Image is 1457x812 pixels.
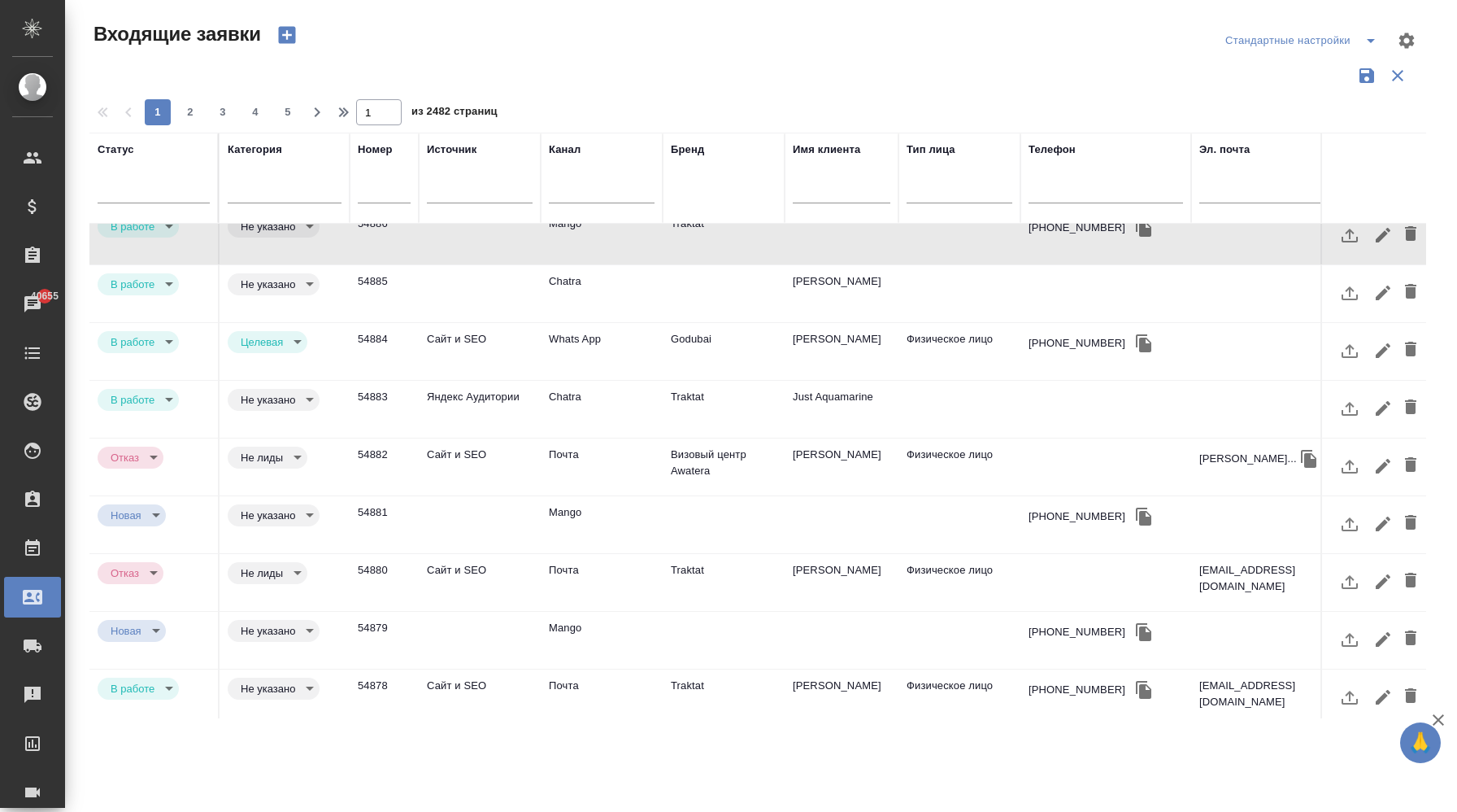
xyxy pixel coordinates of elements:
[1330,620,1369,659] button: Загрузить файл
[236,566,288,580] button: Не лиды
[1029,142,1076,158] div: Телефон
[228,447,307,469] div: В работе
[98,447,163,469] div: В работе
[1369,389,1397,428] button: Редактировать
[358,142,393,158] div: Номер
[1330,331,1369,370] button: Загрузить файл
[419,554,541,611] td: Сайт и SEO
[242,104,268,120] span: 4
[228,562,307,584] div: В работе
[898,670,1020,727] td: Физическое лицо
[785,265,898,322] td: [PERSON_NAME]
[1330,562,1369,601] button: Загрузить файл
[350,207,419,264] td: 54886
[1369,562,1397,601] button: Редактировать
[785,439,898,495] td: [PERSON_NAME]
[236,509,300,522] button: Не указано
[1029,682,1125,698] div: [PHONE_NUMBER]
[411,102,498,125] span: из 2482 страниц
[98,273,179,295] div: В работе
[350,381,419,438] td: 54883
[1199,562,1321,595] p: [EMAIL_ADDRESS][DOMAIN_NAME]
[663,670,785,727] td: Traktat
[236,220,300,234] button: Не указано
[106,393,159,407] button: В работе
[228,562,341,584] div: Это спам, фрилансеры, текущие клиенты и т.д.
[785,323,898,380] td: [PERSON_NAME]
[1369,447,1397,486] button: Редактировать
[210,104,236,120] span: 3
[1221,28,1387,54] div: split button
[1369,620,1397,659] button: Редактировать
[106,335,159,349] button: В работе
[350,612,419,669] td: 54879
[785,554,898,611] td: [PERSON_NAME]
[228,389,320,411] div: В работе
[106,624,146,638] button: Новая
[1199,678,1321,710] p: [EMAIL_ADDRESS][DOMAIN_NAME]
[1199,451,1297,467] p: [PERSON_NAME]...
[98,504,166,526] div: В работе
[427,142,476,158] div: Источник
[98,389,179,411] div: В работе
[1351,60,1382,91] button: Сохранить фильтры
[106,509,146,522] button: Новая
[98,216,179,238] div: В работе
[106,451,144,465] button: Отказ
[1132,678,1156,702] button: Скопировать
[98,678,179,700] div: В работе
[419,323,541,380] td: Сайт и SEO
[350,323,419,380] td: 54884
[663,439,785,495] td: Визовый центр Awatera
[350,554,419,611] td: 54880
[1407,726,1434,760] span: 🙏
[228,504,320,526] div: В работе
[663,207,785,264] td: Traktat
[350,670,419,727] td: 54878
[98,620,166,642] div: В работе
[1397,504,1424,544] button: Удалить
[419,381,541,438] td: Яндекс Аудитории
[898,439,1020,495] td: Физическое лицо
[663,554,785,611] td: Traktat
[210,99,236,125] button: 3
[21,288,68,304] span: 40655
[1029,509,1125,525] div: [PHONE_NUMBER]
[1369,331,1397,370] button: Редактировать
[1397,678,1424,717] button: Удалить
[793,142,860,158] div: Имя клиента
[541,554,663,611] td: Почта
[1132,504,1156,529] button: Скопировать
[907,142,955,158] div: Тип лица
[1029,220,1125,236] div: [PHONE_NUMBER]
[275,104,301,120] span: 5
[1369,216,1397,255] button: Редактировать
[267,21,307,49] button: Создать
[1330,389,1369,428] button: Загрузить файл
[549,142,581,158] div: Канал
[1387,21,1426,60] span: Настроить таблицу
[236,335,288,349] button: Целевая
[236,451,288,465] button: Не лиды
[1330,273,1369,312] button: Загрузить файл
[541,207,663,264] td: Mango
[663,323,785,380] td: Godubai
[1330,504,1369,544] button: Загрузить файл
[1330,678,1369,717] button: Загрузить файл
[1382,60,1413,91] button: Сбросить фильтры
[228,273,320,295] div: В работе
[1397,620,1424,659] button: Удалить
[541,612,663,669] td: Mango
[541,381,663,438] td: Chatra
[228,142,282,158] div: Категория
[898,554,1020,611] td: Физическое лицо
[177,104,203,120] span: 2
[1132,331,1156,356] button: Скопировать
[541,496,663,553] td: Mango
[98,142,134,158] div: Статус
[106,566,144,580] button: Отказ
[1330,447,1369,486] button: Загрузить файл
[1132,620,1156,644] button: Скопировать
[228,216,320,238] div: В работе
[4,284,61,325] a: 40655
